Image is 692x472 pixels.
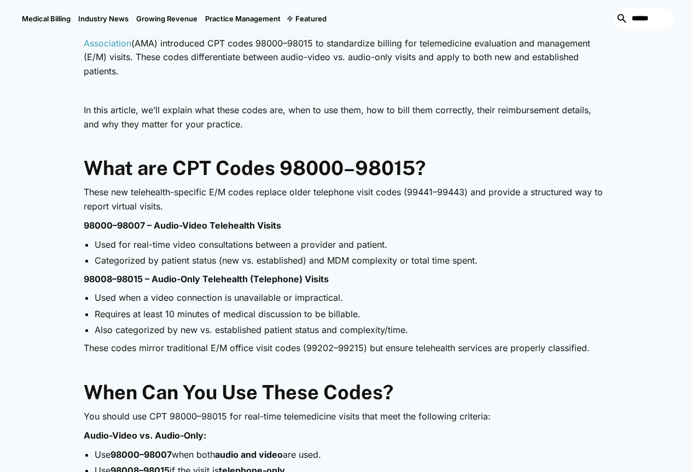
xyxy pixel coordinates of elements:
p: ‍ [84,84,609,98]
p: ‍ [84,361,609,375]
li: Requires at least 10 minutes of medical discussion to be billable. [95,308,609,320]
li: Categorized by patient status (new vs. established) and MDM complexity or total time spent. [95,254,609,266]
p: These new telehealth-specific E/M codes replace older telephone visit codes (99441–99443) and pro... [84,185,609,213]
li: Use when both are used. [95,448,609,461]
a: Industry News [74,1,132,37]
strong: What are CPT Codes 98000–98015? [84,156,426,179]
strong: 98008–98015 – Audio-Only Telehealth (Telephone) Visits [84,273,329,284]
a: Medical Billing [18,1,74,37]
li: Used when a video connection is unavailable or impractical. [95,292,609,304]
a: American Medical Association [84,24,601,49]
strong: 98000–98007 – Audio-Video Telehealth Visits [84,220,281,231]
p: Telehealth is now a permanent part of healthcare, and CPT codes are evolving to reflect that. In ... [84,22,609,78]
a: Practice Management [201,1,284,37]
strong: 98000–98007 [111,449,172,460]
li: Used for real-time video consultations between a provider and patient. [95,238,609,250]
strong: When Can You Use These Codes? [84,381,393,404]
div: Featured [284,1,330,37]
p: ‍ [84,137,609,151]
a: Growing Revenue [132,1,201,37]
li: Also categorized by new vs. established patient status and complexity/time. [95,324,609,336]
p: These codes mirror traditional E/M office visit codes (99202–99215) but ensure telehealth service... [84,341,609,356]
strong: Audio-Video vs. Audio-Only: [84,430,206,441]
div: Featured [295,14,327,23]
strong: audio and video [215,449,283,460]
p: In this article, we’ll explain what these codes are, when to use them, how to bill them correctly... [84,103,609,131]
p: You should use CPT 98000–98015 for real-time telemedicine visits that meet the following criteria: [84,410,609,424]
